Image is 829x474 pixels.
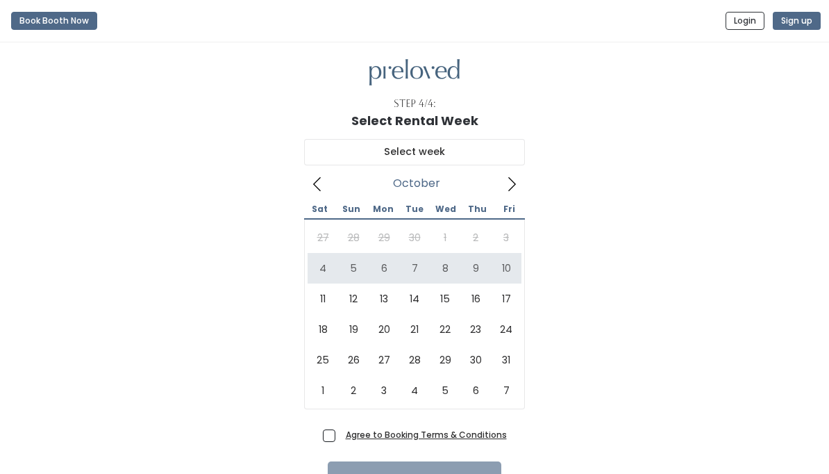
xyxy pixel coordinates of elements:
[338,284,369,314] span: October 12, 2025
[394,97,436,111] div: Step 4/4:
[304,205,335,213] span: Sat
[338,375,369,406] span: November 2, 2025
[399,345,430,375] span: October 28, 2025
[11,6,97,36] a: Book Booth Now
[338,314,369,345] span: October 19, 2025
[338,253,369,284] span: October 5, 2025
[430,314,460,345] span: October 22, 2025
[351,114,478,128] h1: Select Rental Week
[430,205,462,213] span: Wed
[460,314,491,345] span: October 23, 2025
[399,205,430,213] span: Tue
[460,375,491,406] span: November 6, 2025
[308,284,338,314] span: October 11, 2025
[773,12,821,30] button: Sign up
[491,284,521,314] span: October 17, 2025
[491,345,521,375] span: October 31, 2025
[460,253,491,284] span: October 9, 2025
[308,345,338,375] span: October 25, 2025
[308,375,338,406] span: November 1, 2025
[491,375,521,406] span: November 7, 2025
[369,59,460,86] img: preloved logo
[369,253,399,284] span: October 6, 2025
[460,345,491,375] span: October 30, 2025
[369,314,399,345] span: October 20, 2025
[369,284,399,314] span: October 13, 2025
[308,314,338,345] span: October 18, 2025
[393,181,440,186] span: October
[399,314,430,345] span: October 21, 2025
[399,375,430,406] span: November 4, 2025
[304,139,525,165] input: Select week
[726,12,764,30] button: Login
[462,205,493,213] span: Thu
[430,375,460,406] span: November 5, 2025
[346,429,507,441] a: Agree to Booking Terms & Conditions
[338,345,369,375] span: October 26, 2025
[460,284,491,314] span: October 16, 2025
[367,205,399,213] span: Mon
[430,284,460,314] span: October 15, 2025
[491,253,521,284] span: October 10, 2025
[369,375,399,406] span: November 3, 2025
[308,253,338,284] span: October 4, 2025
[399,253,430,284] span: October 7, 2025
[430,345,460,375] span: October 29, 2025
[494,205,525,213] span: Fri
[369,345,399,375] span: October 27, 2025
[399,284,430,314] span: October 14, 2025
[335,205,367,213] span: Sun
[11,12,97,30] button: Book Booth Now
[430,253,460,284] span: October 8, 2025
[491,314,521,345] span: October 24, 2025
